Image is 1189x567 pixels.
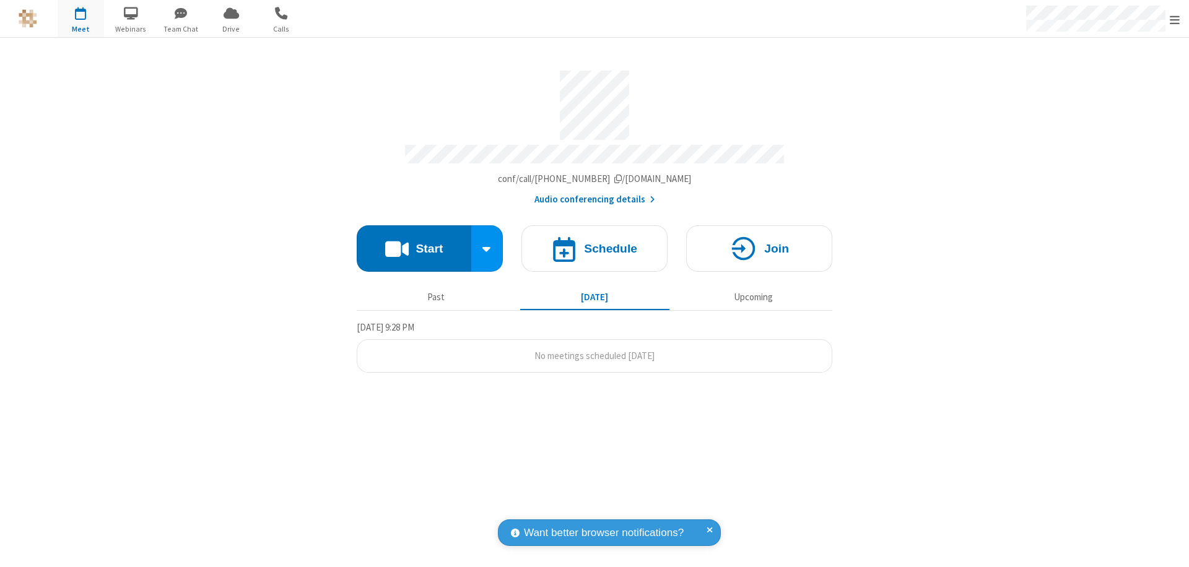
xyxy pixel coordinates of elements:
[108,24,154,35] span: Webinars
[498,172,692,186] button: Copy my meeting room linkCopy my meeting room link
[208,24,255,35] span: Drive
[521,225,668,272] button: Schedule
[357,225,471,272] button: Start
[258,24,305,35] span: Calls
[58,24,104,35] span: Meet
[524,525,684,541] span: Want better browser notifications?
[498,173,692,184] span: Copy my meeting room link
[357,61,832,207] section: Account details
[534,193,655,207] button: Audio conferencing details
[686,225,832,272] button: Join
[534,350,655,361] span: No meetings scheduled [DATE]
[362,285,511,309] button: Past
[520,285,669,309] button: [DATE]
[19,9,37,28] img: QA Selenium DO NOT DELETE OR CHANGE
[357,320,832,373] section: Today's Meetings
[158,24,204,35] span: Team Chat
[584,243,637,254] h4: Schedule
[471,225,503,272] div: Start conference options
[357,321,414,333] span: [DATE] 9:28 PM
[679,285,828,309] button: Upcoming
[764,243,789,254] h4: Join
[416,243,443,254] h4: Start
